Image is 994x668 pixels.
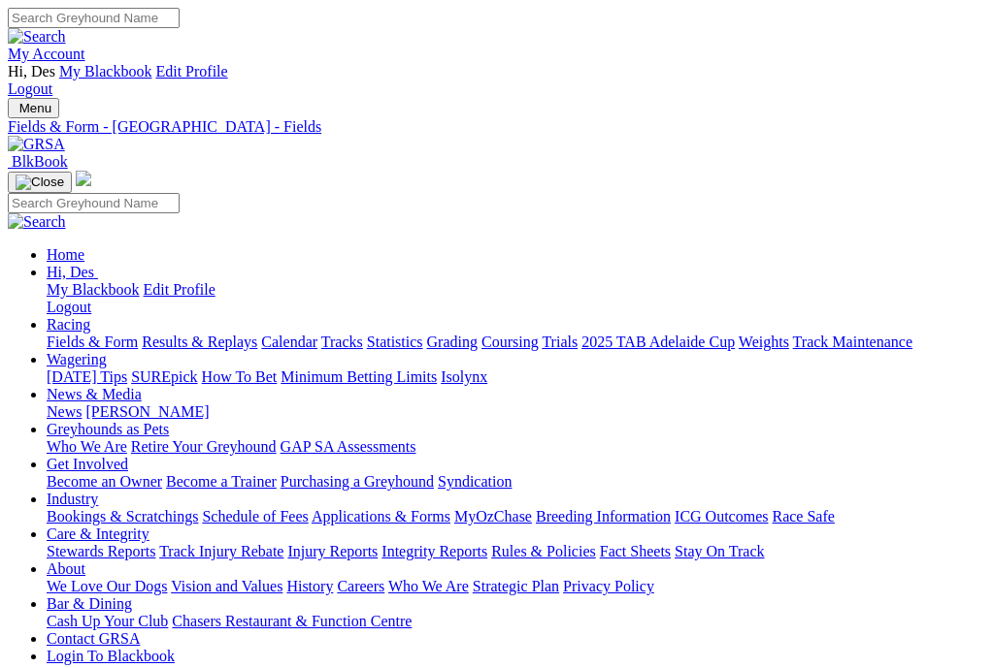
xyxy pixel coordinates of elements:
a: Bar & Dining [47,595,132,612]
a: Bookings & Scratchings [47,508,198,525]
a: Who We Are [47,438,127,455]
a: Home [47,246,84,263]
a: Edit Profile [155,63,227,80]
a: Track Injury Rebate [159,543,283,559]
a: Applications & Forms [312,508,450,525]
div: My Account [8,63,986,98]
a: Stay On Track [675,543,764,559]
a: Who We Are [388,578,469,594]
a: Fields & Form [47,334,138,350]
a: [DATE] Tips [47,368,127,385]
a: Trials [542,334,578,350]
a: Isolynx [441,368,487,385]
a: ICG Outcomes [675,508,768,525]
a: Racing [47,316,90,333]
a: Integrity Reports [381,543,487,559]
a: Chasers Restaurant & Function Centre [172,613,412,629]
a: Become an Owner [47,473,162,490]
a: Cash Up Your Club [47,613,168,629]
img: logo-grsa-white.png [76,171,91,186]
a: Results & Replays [142,334,257,350]
a: Logout [47,299,91,315]
a: Fact Sheets [600,543,671,559]
a: My Blackbook [47,281,140,298]
a: Care & Integrity [47,525,149,542]
a: Coursing [481,334,539,350]
img: GRSA [8,136,65,153]
a: History [286,578,333,594]
a: Grading [427,334,478,350]
div: About [47,578,986,595]
input: Search [8,193,180,213]
a: Calendar [261,334,317,350]
div: News & Media [47,403,986,421]
a: Privacy Policy [563,578,654,594]
button: Toggle navigation [8,172,72,193]
a: Weights [739,334,789,350]
div: Bar & Dining [47,613,986,630]
a: Strategic Plan [473,578,559,594]
a: Fields & Form - [GEOGRAPHIC_DATA] - Fields [8,118,986,136]
a: Rules & Policies [491,543,596,559]
div: Wagering [47,368,986,386]
a: Hi, Des [47,264,98,280]
div: Care & Integrity [47,543,986,560]
div: Hi, Des [47,281,986,316]
a: Breeding Information [536,508,671,525]
input: Search [8,8,180,28]
a: Minimum Betting Limits [281,368,437,385]
a: Injury Reports [287,543,378,559]
span: Hi, Des [47,264,94,280]
span: Menu [19,101,51,115]
a: Schedule of Fees [202,508,308,525]
a: MyOzChase [454,508,532,525]
a: Login To Blackbook [47,648,175,664]
a: News [47,403,82,420]
a: Wagering [47,351,107,367]
a: Greyhounds as Pets [47,421,169,437]
div: Greyhounds as Pets [47,438,986,456]
a: Retire Your Greyhound [131,438,277,455]
a: [PERSON_NAME] [85,403,209,420]
a: My Blackbook [59,63,152,80]
a: Statistics [367,334,423,350]
a: Contact GRSA [47,630,140,647]
a: Careers [337,578,384,594]
button: Toggle navigation [8,98,59,118]
a: Industry [47,491,98,507]
a: We Love Our Dogs [47,578,167,594]
div: Racing [47,334,986,351]
a: My Account [8,46,85,62]
a: News & Media [47,386,142,402]
a: SUREpick [131,368,197,385]
div: Get Involved [47,473,986,491]
a: Vision and Values [171,578,282,594]
a: 2025 TAB Adelaide Cup [581,334,735,350]
a: Purchasing a Greyhound [281,473,434,490]
a: Become a Trainer [166,473,277,490]
a: Race Safe [772,508,834,525]
div: Industry [47,508,986,525]
img: Search [8,28,66,46]
a: Get Involved [47,456,128,472]
a: Edit Profile [144,281,215,298]
a: Track Maintenance [793,334,912,350]
img: Close [16,175,64,190]
a: Logout [8,80,52,97]
span: BlkBook [12,153,68,170]
a: About [47,560,85,577]
a: How To Bet [202,368,278,385]
a: Stewards Reports [47,543,155,559]
a: BlkBook [8,153,68,170]
a: Syndication [438,473,512,490]
a: GAP SA Assessments [281,438,416,455]
img: Search [8,213,66,231]
span: Hi, Des [8,63,55,80]
a: Tracks [321,334,363,350]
